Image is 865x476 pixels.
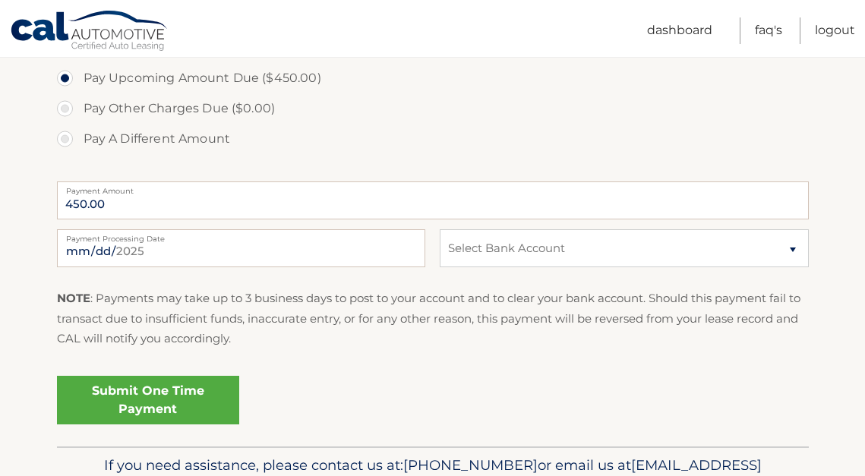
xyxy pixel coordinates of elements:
input: Payment Amount [57,181,809,219]
a: Cal Automotive [10,10,169,54]
a: Submit One Time Payment [57,376,239,424]
a: Dashboard [647,17,712,44]
span: [PHONE_NUMBER] [403,456,538,474]
a: FAQ's [755,17,782,44]
label: Payment Amount [57,181,809,194]
input: Payment Date [57,229,425,267]
label: Pay Other Charges Due ($0.00) [57,93,809,124]
a: Logout [815,17,855,44]
label: Pay Upcoming Amount Due ($450.00) [57,63,809,93]
strong: NOTE [57,291,90,305]
label: Pay A Different Amount [57,124,809,154]
label: Payment Processing Date [57,229,425,241]
p: : Payments may take up to 3 business days to post to your account and to clear your bank account.... [57,288,809,348]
